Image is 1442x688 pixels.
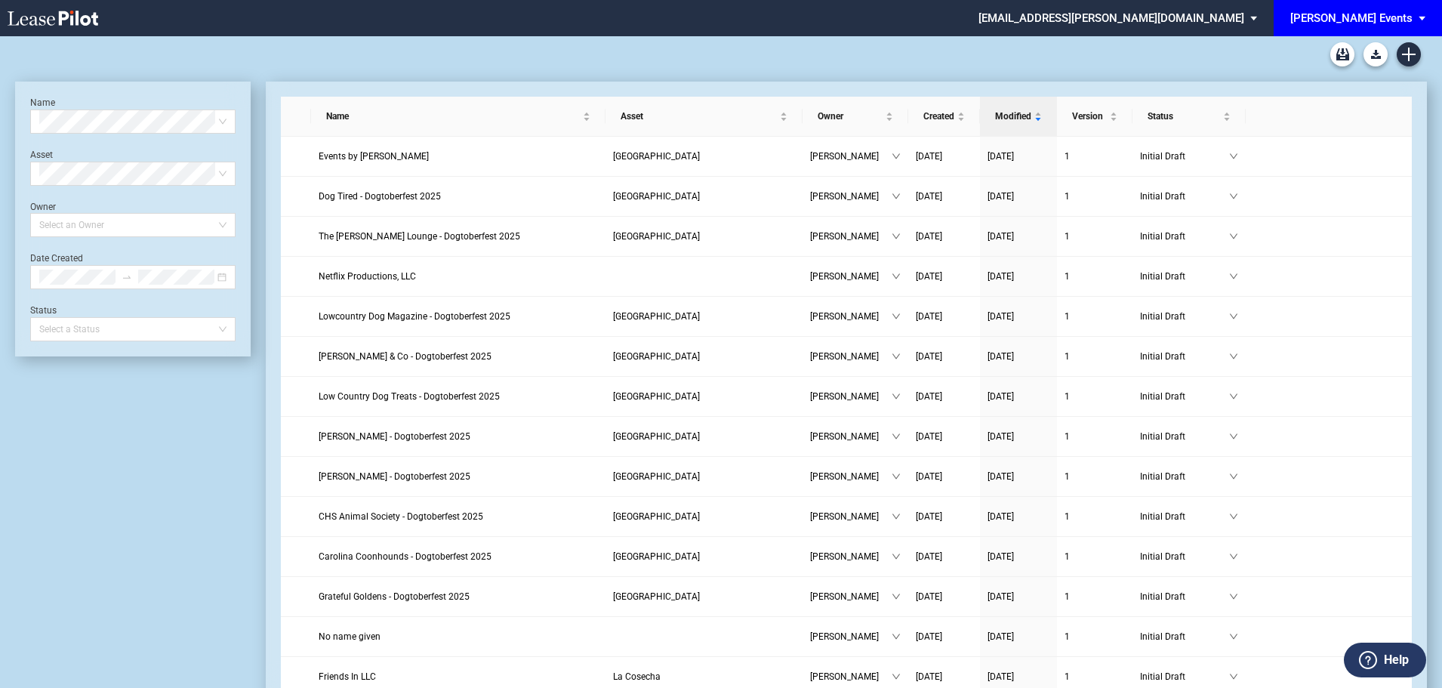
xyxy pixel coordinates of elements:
span: Initial Draft [1140,589,1229,604]
a: [DATE] [988,149,1049,164]
div: [PERSON_NAME] Events [1290,11,1413,25]
a: [DATE] [988,269,1049,284]
span: Low Country Dog Treats - Dogtoberfest 2025 [319,391,500,402]
a: The [PERSON_NAME] Lounge - Dogtoberfest 2025 [319,229,598,244]
span: Michele Levani - Dogtoberfest 2025 [319,431,470,442]
span: [DATE] [916,191,942,202]
label: Name [30,97,55,108]
span: [DATE] [916,511,942,522]
span: down [892,512,901,521]
a: [DATE] [988,189,1049,204]
label: Status [30,305,57,316]
span: down [1229,192,1238,201]
span: down [1229,672,1238,681]
span: 1 [1065,231,1070,242]
span: Freshfields Village [613,591,700,602]
span: [DATE] [916,351,942,362]
a: [DATE] [988,389,1049,404]
span: down [892,352,901,361]
a: [DATE] [988,509,1049,524]
span: Carolina Coonhounds - Dogtoberfest 2025 [319,551,491,562]
span: down [892,592,901,601]
a: [DATE] [916,229,972,244]
a: 1 [1065,389,1125,404]
span: 1 [1065,471,1070,482]
a: [GEOGRAPHIC_DATA] [613,349,795,364]
a: Archive [1330,42,1354,66]
span: [PERSON_NAME] [810,389,892,404]
a: La Cosecha [613,669,795,684]
a: [GEOGRAPHIC_DATA] [613,509,795,524]
span: down [1229,512,1238,521]
span: [PERSON_NAME] [810,429,892,444]
span: Owner [818,109,883,124]
span: down [892,232,901,241]
a: [DATE] [988,589,1049,604]
a: Lowcountry Dog Magazine - Dogtoberfest 2025 [319,309,598,324]
span: swap-right [122,272,132,282]
span: down [1229,232,1238,241]
span: 1 [1065,631,1070,642]
a: 1 [1065,669,1125,684]
label: Asset [30,150,53,160]
span: [DATE] [988,351,1014,362]
a: No name given [319,629,598,644]
a: [DATE] [916,429,972,444]
a: Carolina Coonhounds - Dogtoberfest 2025 [319,549,598,564]
a: [GEOGRAPHIC_DATA] [613,389,795,404]
span: Asset [621,109,777,124]
span: [DATE] [916,631,942,642]
span: Initial Draft [1140,189,1229,204]
a: 1 [1065,309,1125,324]
th: Owner [803,97,908,137]
a: [GEOGRAPHIC_DATA] [613,589,795,604]
a: CHS Animal Society - Dogtoberfest 2025 [319,509,598,524]
span: [PERSON_NAME] [810,229,892,244]
span: [DATE] [988,431,1014,442]
a: 1 [1065,269,1125,284]
span: 1 [1065,191,1070,202]
a: 1 [1065,149,1125,164]
a: [GEOGRAPHIC_DATA] [613,229,795,244]
span: down [1229,152,1238,161]
span: [DATE] [988,191,1014,202]
span: down [892,472,901,481]
a: [DATE] [988,349,1049,364]
span: [PERSON_NAME] [810,309,892,324]
a: Events by [PERSON_NAME] [319,149,598,164]
span: Hallie Hill - Dogtoberfest 2025 [319,471,470,482]
span: Freshfields Village [613,551,700,562]
span: Grateful Goldens - Dogtoberfest 2025 [319,591,470,602]
a: [DATE] [988,669,1049,684]
a: [DATE] [916,629,972,644]
span: [DATE] [916,151,942,162]
span: down [892,632,901,641]
span: [DATE] [988,391,1014,402]
a: [GEOGRAPHIC_DATA] [613,309,795,324]
a: [DATE] [988,309,1049,324]
th: Created [908,97,980,137]
span: [DATE] [988,151,1014,162]
a: [DATE] [988,629,1049,644]
a: [PERSON_NAME] & Co - Dogtoberfest 2025 [319,349,598,364]
span: 1 [1065,671,1070,682]
span: Initial Draft [1140,469,1229,484]
a: Grateful Goldens - Dogtoberfest 2025 [319,589,598,604]
a: 1 [1065,469,1125,484]
span: 1 [1065,551,1070,562]
label: Date Created [30,253,83,264]
span: Freshfields Village [613,311,700,322]
span: [DATE] [988,591,1014,602]
span: [DATE] [988,631,1014,642]
span: [DATE] [916,271,942,282]
span: Freshfields Village [613,471,700,482]
span: Initial Draft [1140,269,1229,284]
a: 1 [1065,429,1125,444]
a: [DATE] [916,669,972,684]
span: 1 [1065,511,1070,522]
a: [DATE] [988,229,1049,244]
span: Initial Draft [1140,309,1229,324]
span: [DATE] [916,391,942,402]
a: [GEOGRAPHIC_DATA] [613,469,795,484]
span: [DATE] [916,591,942,602]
